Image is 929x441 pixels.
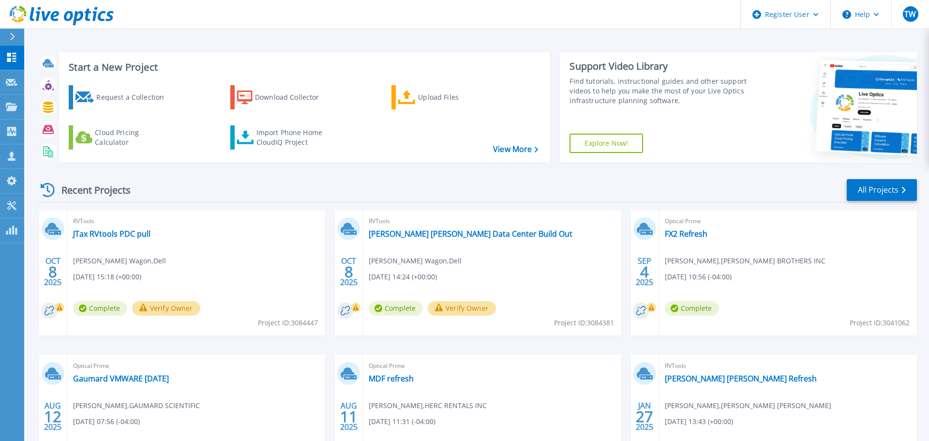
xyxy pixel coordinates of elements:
[256,128,332,147] div: Import Phone Home CloudIQ Project
[132,301,200,316] button: Verify Owner
[635,254,654,289] div: SEP 2025
[73,301,127,316] span: Complete
[340,412,358,421] span: 11
[369,272,437,282] span: [DATE] 14:24 (+00:00)
[73,272,141,282] span: [DATE] 15:18 (+00:00)
[665,301,719,316] span: Complete
[493,145,538,154] a: View More
[96,88,174,107] div: Request a Collection
[665,400,831,411] span: [PERSON_NAME] , [PERSON_NAME] [PERSON_NAME]
[369,416,435,427] span: [DATE] 11:31 (-04:00)
[569,134,643,153] a: Explore Now!
[73,374,169,383] a: Gaumard VMWARE [DATE]
[418,88,495,107] div: Upload Files
[44,412,61,421] span: 12
[369,216,615,227] span: RVTools
[369,229,572,239] a: [PERSON_NAME] [PERSON_NAME] Data Center Build Out
[95,128,172,147] div: Cloud Pricing Calculator
[258,318,318,328] span: Project ID: 3084447
[73,256,166,266] span: [PERSON_NAME] Wagon , Dell
[340,399,358,434] div: AUG 2025
[635,399,654,434] div: JAN 2025
[904,10,916,18] span: TW
[73,400,200,411] span: [PERSON_NAME] , GAUMARD SCIENTIFIC
[554,318,614,328] span: Project ID: 3084381
[255,88,332,107] div: Download Collector
[369,400,487,411] span: [PERSON_NAME] , HERC RENTALS INC
[345,268,353,276] span: 8
[73,361,319,371] span: Optical Prime
[73,229,150,239] a: JTax RVtools PDC pull
[640,268,649,276] span: 4
[44,254,62,289] div: OCT 2025
[369,374,414,383] a: MDF refresh
[230,85,338,109] a: Download Collector
[73,216,319,227] span: RVTools
[73,416,140,427] span: [DATE] 07:56 (-04:00)
[44,399,62,434] div: AUG 2025
[569,76,751,106] div: Find tutorials, instructional guides and other support videos to help you make the most of your L...
[48,268,57,276] span: 8
[428,301,496,316] button: Verify Owner
[391,85,499,109] a: Upload Files
[369,361,615,371] span: Optical Prime
[636,412,653,421] span: 27
[847,179,917,201] a: All Projects
[569,60,751,73] div: Support Video Library
[665,272,732,282] span: [DATE] 10:56 (-04:00)
[665,361,911,371] span: RVTools
[69,62,538,73] h3: Start a New Project
[665,416,733,427] span: [DATE] 13:43 (+00:00)
[665,256,825,266] span: [PERSON_NAME] , [PERSON_NAME] BROTHERS INC
[665,374,817,383] a: [PERSON_NAME] [PERSON_NAME] Refresh
[850,318,910,328] span: Project ID: 3041062
[665,216,911,227] span: Optical Prime
[340,254,358,289] div: OCT 2025
[369,301,423,316] span: Complete
[69,125,177,150] a: Cloud Pricing Calculator
[69,85,177,109] a: Request a Collection
[665,229,707,239] a: FX2 Refresh
[37,178,144,202] div: Recent Projects
[369,256,462,266] span: [PERSON_NAME] Wagon , Dell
